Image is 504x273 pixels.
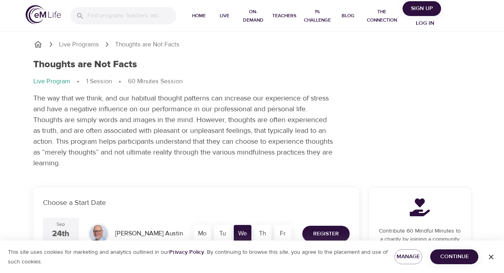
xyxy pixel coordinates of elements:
[272,12,296,20] span: Teachers
[401,252,416,262] span: Manage
[234,225,251,243] div: We
[274,225,291,243] div: Fr
[194,225,211,243] div: Mo
[33,93,334,169] p: The way that we think, and our habitual thought patterns can increase our experience of stress an...
[241,8,266,24] span: On-Demand
[395,249,423,264] button: Manage
[430,249,478,264] button: Continue
[169,249,204,256] a: Privacy Policy
[302,226,350,242] button: Register
[59,40,99,49] a: Live Programs
[86,77,112,86] p: 1 Session
[215,12,234,20] span: Live
[214,225,231,243] div: Tu
[409,18,441,28] span: Log in
[437,252,472,262] span: Continue
[57,221,65,228] div: Sep
[254,225,271,243] div: Th
[364,8,399,24] span: The Connection
[115,40,180,49] p: Thoughts are Not Facts
[26,5,61,24] img: logo
[52,228,69,240] div: 24th
[313,229,339,239] span: Register
[33,77,471,86] nav: breadcrumb
[112,226,186,241] div: [PERSON_NAME] Austin
[128,77,182,86] p: 60 Minutes Session
[87,7,176,24] input: Find programs, teachers, etc...
[189,12,208,20] span: Home
[33,77,70,86] p: Live Program
[303,8,332,24] span: 1% Challenge
[406,16,444,31] button: Log in
[52,239,70,246] div: 3:00 pm
[403,1,441,16] button: Sign Up
[379,227,461,252] p: Contribute 60 Mindful Minutes to a charity by joining a community and completing this program.
[33,40,471,49] nav: breadcrumb
[406,4,438,14] span: Sign Up
[43,197,350,208] p: Choose a Start Date
[33,59,137,70] h1: Thoughts are Not Facts
[338,12,358,20] span: Blog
